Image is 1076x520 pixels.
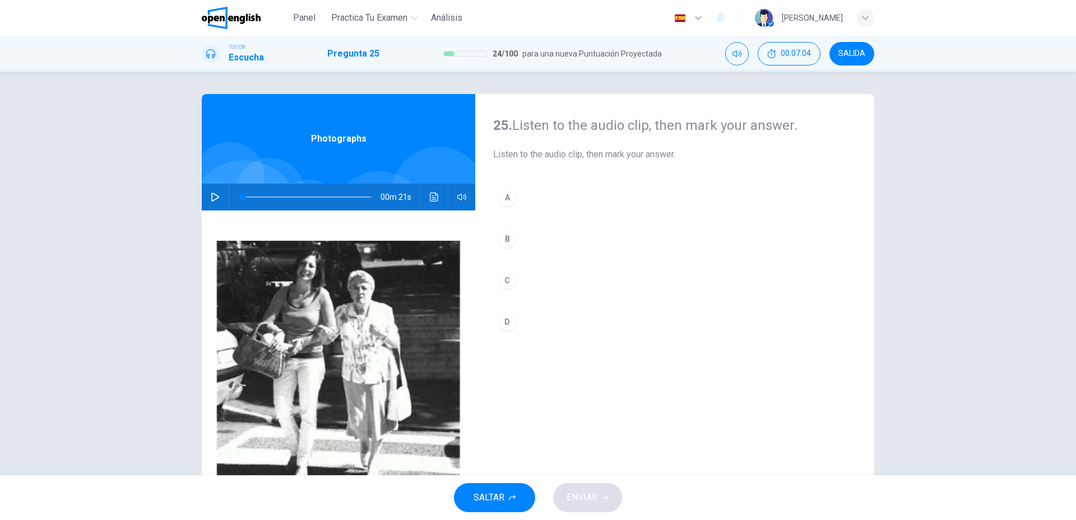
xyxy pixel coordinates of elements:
span: para una nueva Puntuación Proyectada [522,47,662,60]
span: SALTAR [474,490,504,505]
span: Listen to the audio clip, then mark your answer. [493,148,856,161]
button: Practica tu examen [327,8,422,28]
div: D [498,313,516,331]
div: [PERSON_NAME] [782,11,843,25]
img: Profile picture [755,9,773,27]
span: 24 / 100 [493,47,518,60]
span: 00:07:04 [781,49,811,58]
div: B [498,230,516,248]
h1: Escucha [229,51,264,64]
button: B [493,225,856,253]
span: TOEIC® [229,43,245,51]
img: Photographs [202,210,475,483]
button: A [493,184,856,212]
button: Haz clic para ver la transcripción del audio [425,184,443,210]
div: A [498,189,516,207]
span: 00m 21s [381,184,420,210]
button: SALIDA [829,42,874,65]
div: Ocultar [758,42,820,65]
button: SALTAR [454,483,535,512]
span: Análisis [431,11,462,25]
a: OpenEnglish logo [202,7,286,29]
button: Análisis [426,8,467,28]
img: es [673,14,687,22]
h1: Pregunta 25 [327,47,379,60]
button: 00:07:04 [758,42,820,65]
button: D [493,308,856,336]
div: Silenciar [725,42,749,65]
button: C [493,266,856,294]
button: Panel [286,8,322,28]
span: Photographs [311,132,367,146]
span: Panel [293,11,316,25]
div: C [498,271,516,289]
img: OpenEnglish logo [202,7,261,29]
span: SALIDA [838,49,865,58]
h4: Listen to the audio clip, then mark your answer. [493,116,856,134]
strong: 25. [493,118,512,133]
span: Practica tu examen [331,11,407,25]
